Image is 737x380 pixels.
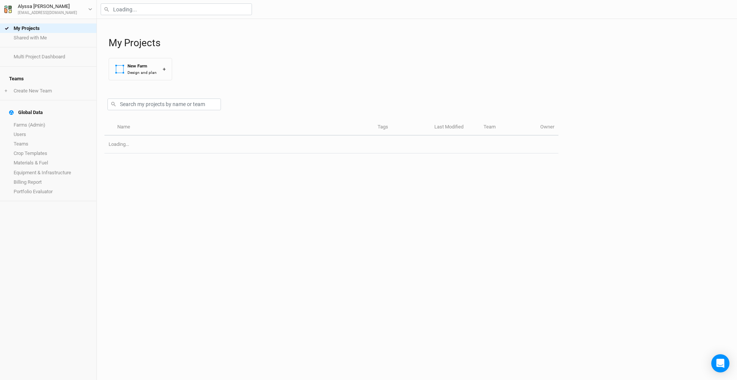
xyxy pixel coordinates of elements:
div: Design and plan [127,70,157,75]
h4: Teams [5,71,92,86]
div: New Farm [127,63,157,69]
th: Last Modified [430,119,479,136]
input: Loading... [101,3,252,15]
div: Open Intercom Messenger [711,354,729,372]
th: Name [113,119,373,136]
div: + [163,65,166,73]
div: Alyssa [PERSON_NAME] [18,3,77,10]
th: Tags [373,119,430,136]
th: Team [479,119,536,136]
h1: My Projects [109,37,729,49]
button: New FarmDesign and plan+ [109,58,172,80]
td: Loading... [104,136,558,153]
th: Owner [536,119,558,136]
button: Alyssa [PERSON_NAME][EMAIL_ADDRESS][DOMAIN_NAME] [4,2,93,16]
div: [EMAIL_ADDRESS][DOMAIN_NAME] [18,10,77,16]
span: + [5,88,7,94]
input: Search my projects by name or team [107,99,221,110]
div: Global Data [9,109,43,116]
